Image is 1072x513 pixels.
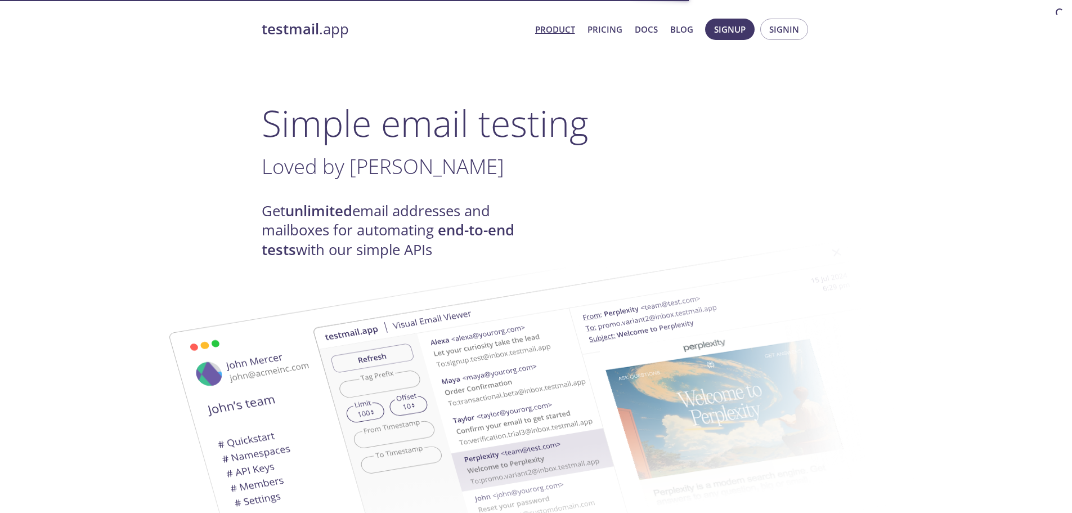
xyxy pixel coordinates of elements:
[587,22,622,37] a: Pricing
[262,101,811,145] h1: Simple email testing
[262,152,504,180] span: Loved by [PERSON_NAME]
[670,22,693,37] a: Blog
[262,20,526,39] a: testmail.app
[760,19,808,40] button: Signin
[769,22,799,37] span: Signin
[714,22,746,37] span: Signup
[262,19,319,39] strong: testmail
[262,220,514,259] strong: end-to-end tests
[285,201,352,221] strong: unlimited
[635,22,658,37] a: Docs
[535,22,575,37] a: Product
[705,19,755,40] button: Signup
[262,202,536,260] h4: Get email addresses and mailboxes for automating with our simple APIs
